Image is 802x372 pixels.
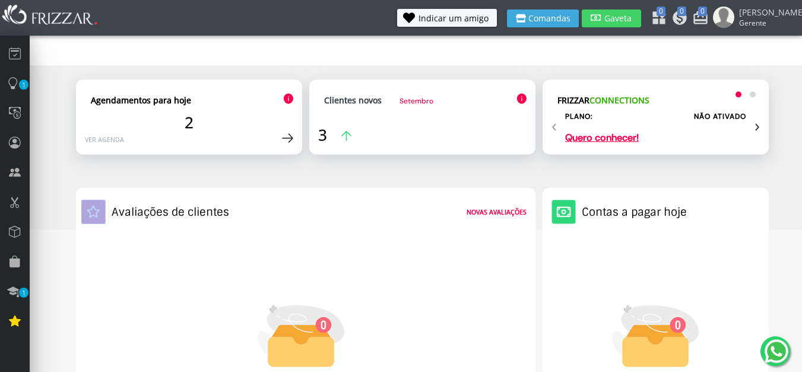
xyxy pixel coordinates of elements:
span: CONNECTIONS [589,94,649,106]
span: Next [755,113,760,137]
strong: Novas avaliações [467,208,527,216]
span: Comandas [528,14,570,23]
span: 2 [185,112,194,133]
a: Ver agenda [85,135,124,144]
a: Quero conhecer! [565,133,639,143]
img: Ícone de seta para a direita [282,133,293,143]
span: 3 [318,124,327,146]
img: Ícone de informação [516,93,527,105]
span: 0 [657,7,665,16]
span: 0 [698,7,707,16]
a: 0 [671,10,683,29]
img: Ícone de um cofre [551,200,576,224]
span: 1 [19,288,28,298]
span: Indicar um amigo [419,14,489,23]
h2: Avaliações de clientes [112,205,229,219]
a: 3 [318,124,351,146]
button: Gaveta [582,10,641,27]
span: [PERSON_NAME] [739,7,793,18]
span: Gerente [739,18,793,28]
strong: Clientes novos [324,94,382,106]
h2: Plano: [565,112,593,121]
a: [PERSON_NAME] Gerente [713,7,796,30]
span: Previous [551,113,557,137]
h2: Contas a pagar hoje [582,205,687,219]
button: Comandas [507,10,579,27]
img: Ícone de estrela [81,200,106,224]
img: Ícone de seta para a cima [341,131,351,141]
a: 0 [692,10,704,29]
span: Gaveta [603,14,633,23]
img: Ícone de informação [283,93,293,105]
img: whatsapp.png [762,337,791,365]
strong: Agendamentos para hoje [91,94,191,106]
label: NÃO ATIVADO [694,112,746,121]
strong: FRIZZAR [557,94,649,106]
span: 1 [19,80,28,90]
a: Clientes novosSetembro [324,94,433,106]
span: Setembro [400,96,433,106]
a: 0 [651,10,662,29]
button: Indicar um amigo [397,9,497,27]
span: 0 [677,7,686,16]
